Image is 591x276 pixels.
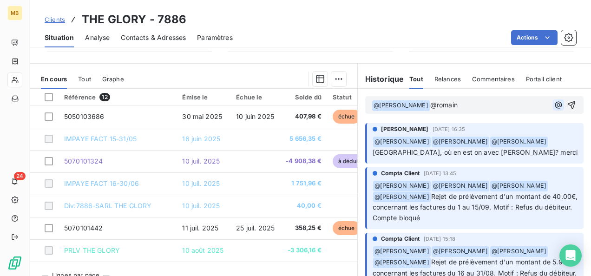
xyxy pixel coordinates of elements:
span: Clients [45,16,65,23]
div: Émise le [182,93,225,101]
span: 25 juil. 2025 [236,224,275,232]
span: 5070101442 [64,224,103,232]
span: 10 juil. 2025 [182,157,220,165]
span: Commentaires [472,75,515,83]
span: @ [PERSON_NAME] [432,181,489,191]
span: Paramètres [197,33,233,42]
span: [DATE] 16:35 [433,126,466,132]
span: Analyse [85,33,110,42]
span: 5070101324 [64,157,103,165]
a: Clients [45,15,65,24]
span: 10 juil. 2025 [182,179,220,187]
span: @ [PERSON_NAME] [490,181,548,191]
div: MB [7,6,22,20]
span: @ [PERSON_NAME] [373,137,431,147]
button: Actions [511,30,558,45]
span: Div:7886-SARL THE GLORY [64,202,151,210]
span: @ [PERSON_NAME] [373,181,431,191]
span: Compta Client [381,235,420,243]
span: PRLV THE GLORY [64,246,120,254]
span: @ [PERSON_NAME] [373,257,431,268]
span: Tout [409,75,423,83]
span: Situation [45,33,74,42]
span: 40,00 € [286,201,322,210]
span: Graphe [102,75,124,83]
div: Solde dû [286,93,322,101]
div: Échue le [236,93,275,101]
span: 10 juil. 2025 [182,202,220,210]
span: -3 306,16 € [286,246,322,255]
span: Relances [434,75,461,83]
span: 5 656,35 € [286,134,322,144]
span: -4 908,38 € [286,157,322,166]
span: à déduire [333,154,369,168]
span: 16 juin 2025 [182,135,220,143]
span: @ [PERSON_NAME] [490,137,548,147]
span: 1 751,96 € [286,179,322,188]
span: @ [PERSON_NAME] [432,137,489,147]
span: 10 août 2025 [182,246,223,254]
span: @ [PERSON_NAME] [373,246,431,257]
span: @romain [430,101,458,109]
img: Logo LeanPay [7,256,22,270]
span: [DATE] 15:18 [424,236,456,242]
span: @ [PERSON_NAME] [373,192,431,203]
span: Rejet de prélèvement d'un montant de 40.00€, concernant les factures du 1 au 15/09. Motif : Refus... [373,192,580,222]
span: échue [333,110,361,124]
span: Tout [78,75,91,83]
span: [GEOGRAPHIC_DATA], où en est on avec [PERSON_NAME]? merci [373,148,578,156]
span: [PERSON_NAME] [381,125,429,133]
span: IMPAYE FACT 16-30/06 [64,179,139,187]
span: Portail client [526,75,562,83]
span: @ [PERSON_NAME] [490,246,548,257]
span: [DATE] 13:45 [424,171,457,176]
span: échue [333,221,361,235]
span: 12 [99,93,110,101]
span: @ [PERSON_NAME] [372,100,430,111]
span: 10 juin 2025 [236,112,274,120]
span: 407,98 € [286,112,322,121]
span: 5050103686 [64,112,105,120]
div: Statut [333,93,369,101]
h6: Historique [358,73,404,85]
span: 358,25 € [286,223,322,233]
span: IMPAYE FACT 15-31/05 [64,135,137,143]
span: Contacts & Adresses [121,33,186,42]
div: Référence [64,93,171,101]
span: Compta Client [381,169,420,177]
h3: THE GLORY - 7886 [82,11,186,28]
div: Open Intercom Messenger [559,244,582,267]
span: 30 mai 2025 [182,112,222,120]
span: En cours [41,75,67,83]
span: 24 [14,172,26,180]
span: 11 juil. 2025 [182,224,218,232]
span: @ [PERSON_NAME] [432,246,489,257]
